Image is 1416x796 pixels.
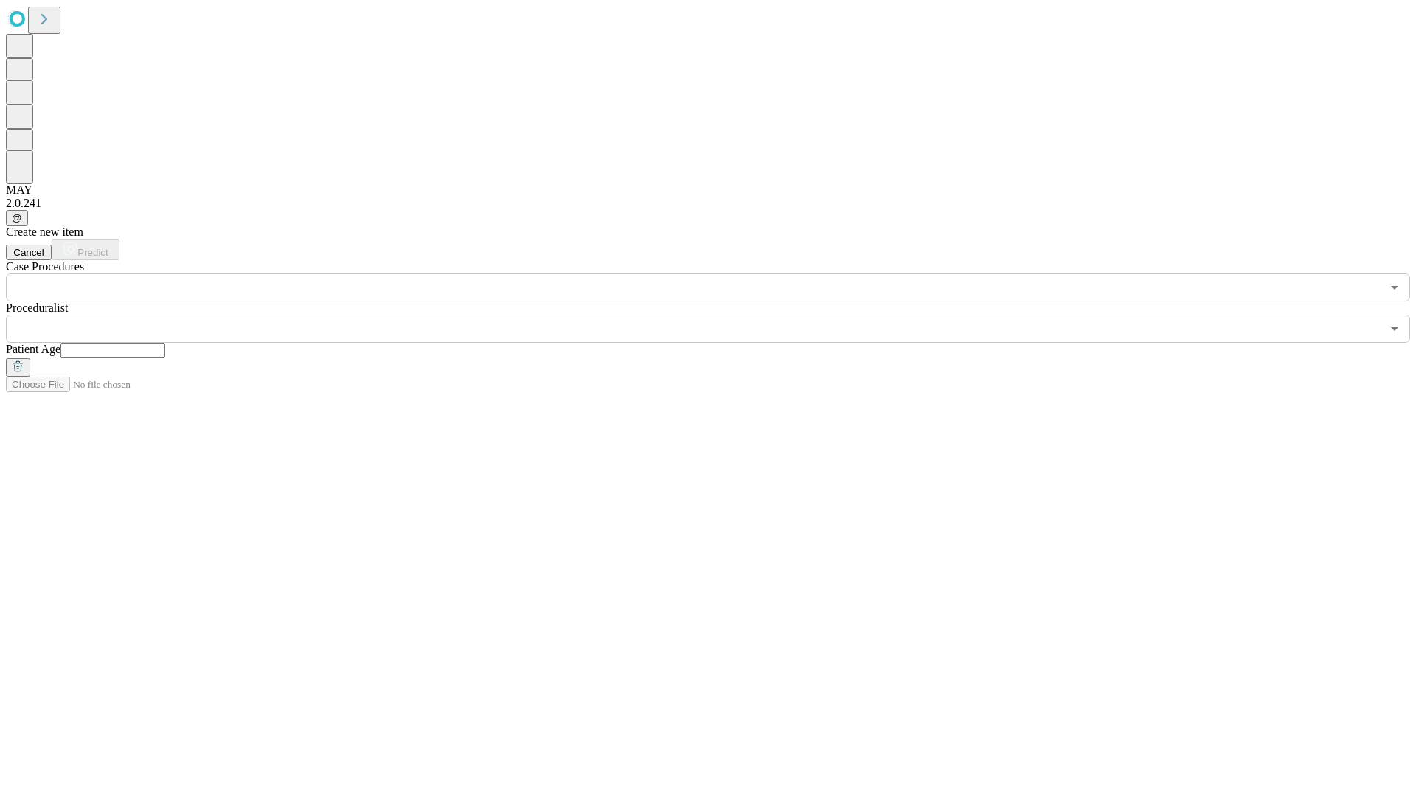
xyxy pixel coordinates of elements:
[6,184,1410,197] div: MAY
[77,247,108,258] span: Predict
[1384,318,1405,339] button: Open
[13,247,44,258] span: Cancel
[52,239,119,260] button: Predict
[1384,277,1405,298] button: Open
[6,210,28,226] button: @
[6,197,1410,210] div: 2.0.241
[6,226,83,238] span: Create new item
[12,212,22,223] span: @
[6,260,84,273] span: Scheduled Procedure
[6,245,52,260] button: Cancel
[6,301,68,314] span: Proceduralist
[6,343,60,355] span: Patient Age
